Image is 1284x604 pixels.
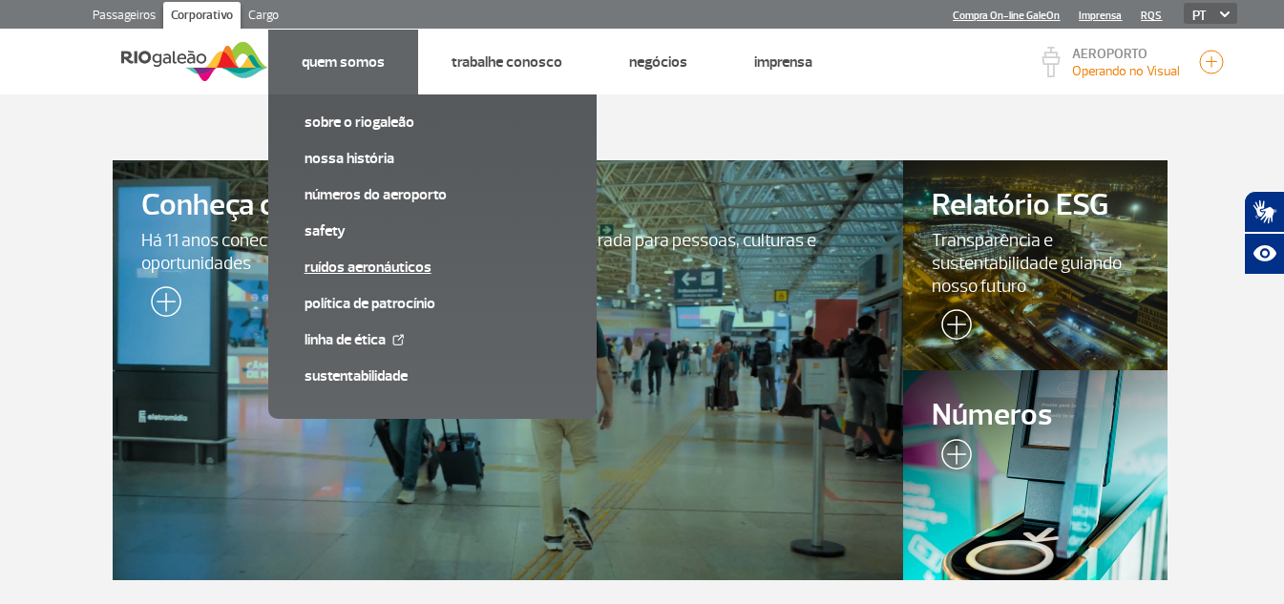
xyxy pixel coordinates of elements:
[141,286,181,324] img: leia-mais
[141,189,875,222] span: Conheça o RIOgaleão
[1079,10,1122,22] a: Imprensa
[305,329,560,350] a: Linha de Ética
[932,439,972,477] img: leia-mais
[1244,233,1284,275] button: Abrir recursos assistivos.
[1072,48,1180,61] p: AEROPORTO
[932,399,1138,432] span: Números
[392,334,404,345] img: External Link Icon
[1072,61,1180,81] p: Visibilidade de 10000m
[1244,191,1284,233] button: Abrir tradutor de língua de sinais.
[903,370,1167,580] a: Números
[1141,10,1162,22] a: RQS
[302,52,385,72] a: Quem Somos
[305,293,560,314] a: Política de Patrocínio
[163,2,241,32] a: Corporativo
[932,309,972,347] img: leia-mais
[305,112,560,133] a: Sobre o RIOgaleão
[932,189,1138,222] span: Relatório ESG
[903,160,1167,370] a: Relatório ESGTransparência e sustentabilidade guiando nosso futuro
[754,52,812,72] a: Imprensa
[113,160,904,580] a: Conheça o RIOgaleãoHá 11 anos conectando o Rio ao mundo e sendo a porta de entrada para pessoas, ...
[305,220,560,241] a: SAFETY
[932,229,1138,298] span: Transparência e sustentabilidade guiando nosso futuro
[305,184,560,205] a: Números do Aeroporto
[305,148,560,169] a: Nossa História
[452,52,562,72] a: Trabalhe Conosco
[85,2,163,32] a: Passageiros
[141,229,875,275] span: Há 11 anos conectando o Rio ao mundo e sendo a porta de entrada para pessoas, culturas e oportuni...
[305,257,560,278] a: Ruídos aeronáuticos
[629,52,687,72] a: Negócios
[953,10,1060,22] a: Compra On-line GaleOn
[1244,191,1284,275] div: Plugin de acessibilidade da Hand Talk.
[305,365,560,386] a: Sustentabilidade
[241,2,286,32] a: Cargo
